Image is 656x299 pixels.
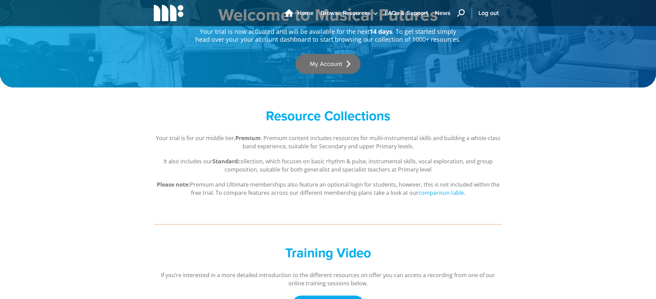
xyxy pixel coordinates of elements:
strong: Standard [213,158,238,165]
strong: 14 days [370,27,392,36]
strong: Please note: [157,181,190,188]
p: Premium and Ultimate memberships also feature an optional login for students, however, this is no... [154,180,502,197]
a: My Account [296,54,360,74]
strong: Premium [235,134,261,142]
span: News [435,9,450,18]
p: If you’re interested in a more detailed introduction to the different resources on offer you can ... [154,271,502,287]
p: Your trial is for our middle tier, . Premium content includes resources for multi-instrumental sk... [154,134,502,150]
h2: Resource Collections [195,108,461,124]
span: Browse Resources [320,9,370,18]
p: Your trial is now activated and will be available for the next . To get started simply head over ... [195,23,461,44]
span: FAQs & Support [385,9,428,18]
a: comparison table [419,189,464,197]
p: It also includes our collection, which focuses on basic rhythm & pulse, instrumental skills, voca... [154,157,502,174]
span: Log out [478,9,499,18]
h2: Training Video [195,245,461,261]
span: Home [297,9,314,18]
